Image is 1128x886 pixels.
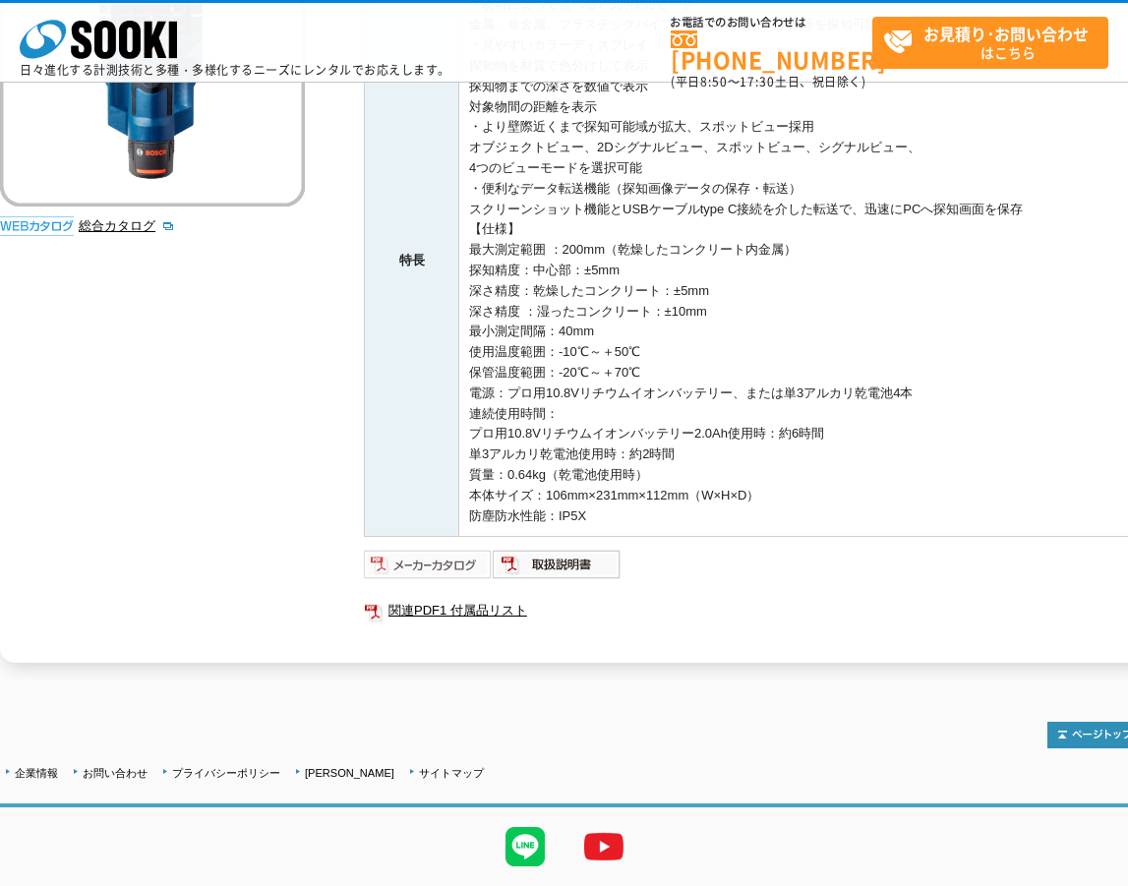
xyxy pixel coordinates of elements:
[564,807,643,886] img: YouTube
[923,22,1089,45] strong: お見積り･お問い合わせ
[671,30,872,71] a: [PHONE_NUMBER]
[305,767,394,779] a: [PERSON_NAME]
[364,562,493,577] a: メーカーカタログ
[740,73,775,90] span: 17:30
[79,218,175,233] a: 総合カタログ
[20,64,450,76] p: 日々進化する計測技術と多種・多様化するニーズにレンタルでお応えします。
[486,807,564,886] img: LINE
[83,767,148,779] a: お問い合わせ
[493,549,622,580] img: 取扱説明書
[15,767,58,779] a: 企業情報
[419,767,484,779] a: サイトマップ
[883,18,1107,67] span: はこちら
[364,549,493,580] img: メーカーカタログ
[493,562,622,577] a: 取扱説明書
[671,73,865,90] span: (平日 ～ 土日、祝日除く)
[872,17,1108,69] a: お見積り･お問い合わせはこちら
[700,73,728,90] span: 8:50
[671,17,872,29] span: お電話でのお問い合わせは
[172,767,280,779] a: プライバシーポリシー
